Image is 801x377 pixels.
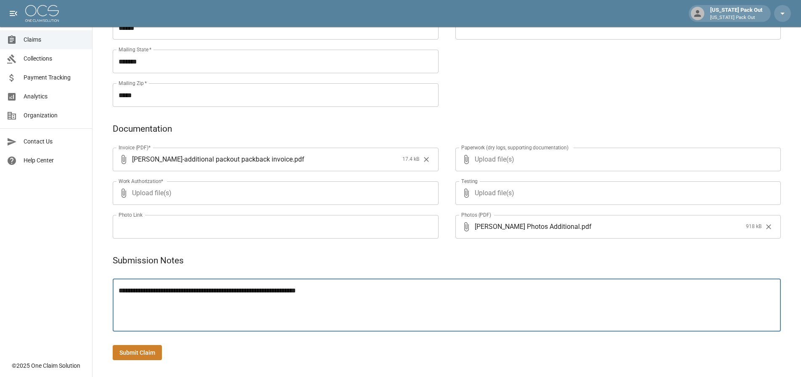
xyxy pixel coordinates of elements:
[762,220,775,233] button: Clear
[707,6,766,21] div: [US_STATE] Pack Out
[5,5,22,22] button: open drawer
[746,223,761,231] span: 918 kB
[475,222,580,231] span: [PERSON_NAME] Photos Additional
[420,153,433,166] button: Clear
[580,222,592,231] span: . pdf
[119,178,164,185] label: Work Authorization*
[461,144,568,151] label: Paperwork (dry logs, supporting documentation)
[24,137,85,146] span: Contact Us
[24,111,85,120] span: Organization
[461,211,491,218] label: Photos (PDF)
[293,154,304,164] span: . pdf
[132,154,293,164] span: [PERSON_NAME]-additional packout packback invoice
[24,156,85,165] span: Help Center
[710,14,762,21] p: [US_STATE] Pack Out
[402,155,419,164] span: 17.4 kB
[113,345,162,361] button: Submit Claim
[475,181,759,205] span: Upload file(s)
[461,178,478,185] label: Testing
[475,148,759,171] span: Upload file(s)
[12,361,80,370] div: © 2025 One Claim Solution
[132,181,416,205] span: Upload file(s)
[119,46,151,53] label: Mailing State
[119,80,147,87] label: Mailing Zip
[24,35,85,44] span: Claims
[24,73,85,82] span: Payment Tracking
[24,54,85,63] span: Collections
[119,211,143,218] label: Photo Link
[119,144,151,151] label: Invoice (PDF)*
[25,5,59,22] img: ocs-logo-white-transparent.png
[24,92,85,101] span: Analytics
